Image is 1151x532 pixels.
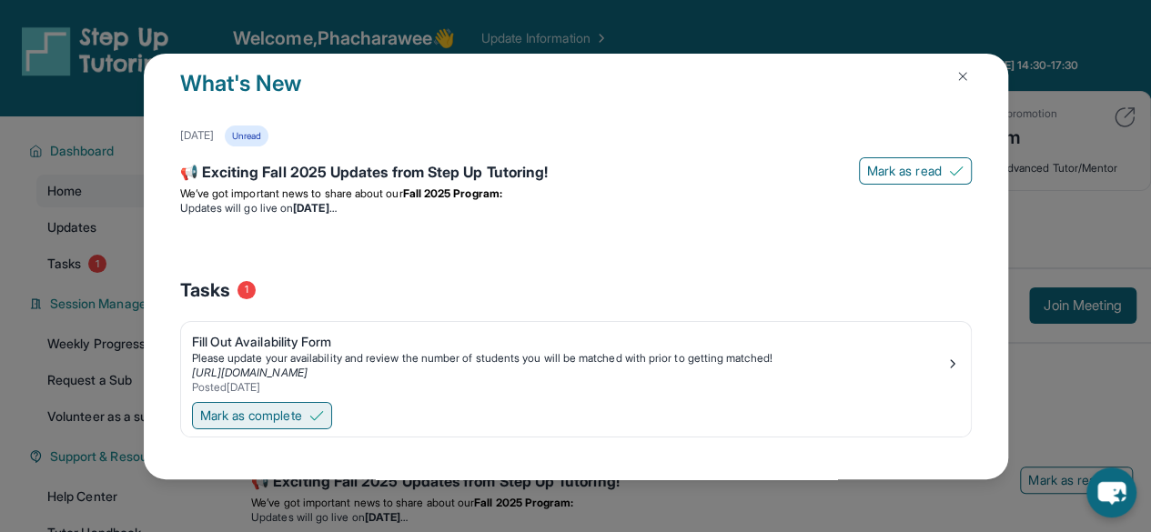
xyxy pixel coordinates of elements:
img: Close Icon [955,69,970,84]
span: Tasks [180,277,230,303]
li: Updates will go live on [180,201,972,216]
span: We’ve got important news to share about our [180,186,403,200]
span: 1 [237,281,256,299]
button: chat-button [1086,467,1136,517]
img: Mark as complete [309,408,324,423]
span: Mark as complete [200,407,302,425]
div: Unread [225,125,268,146]
button: Mark as read [859,157,972,185]
strong: [DATE] [293,201,336,215]
div: Fill Out Availability Form [192,333,945,351]
a: Fill Out Availability FormPlease update your availability and review the number of students you w... [181,322,971,398]
div: Please update your availability and review the number of students you will be matched with prior ... [192,351,945,366]
strong: Fall 2025 Program: [403,186,502,200]
h1: What's New [180,67,972,125]
img: Mark as read [949,164,964,178]
div: [DATE] [180,128,214,143]
div: 📢 Exciting Fall 2025 Updates from Step Up Tutoring! [180,161,972,186]
a: [URL][DOMAIN_NAME] [192,366,308,379]
div: Posted [DATE] [192,380,945,395]
button: Mark as complete [192,402,332,429]
span: Mark as read [867,162,942,180]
